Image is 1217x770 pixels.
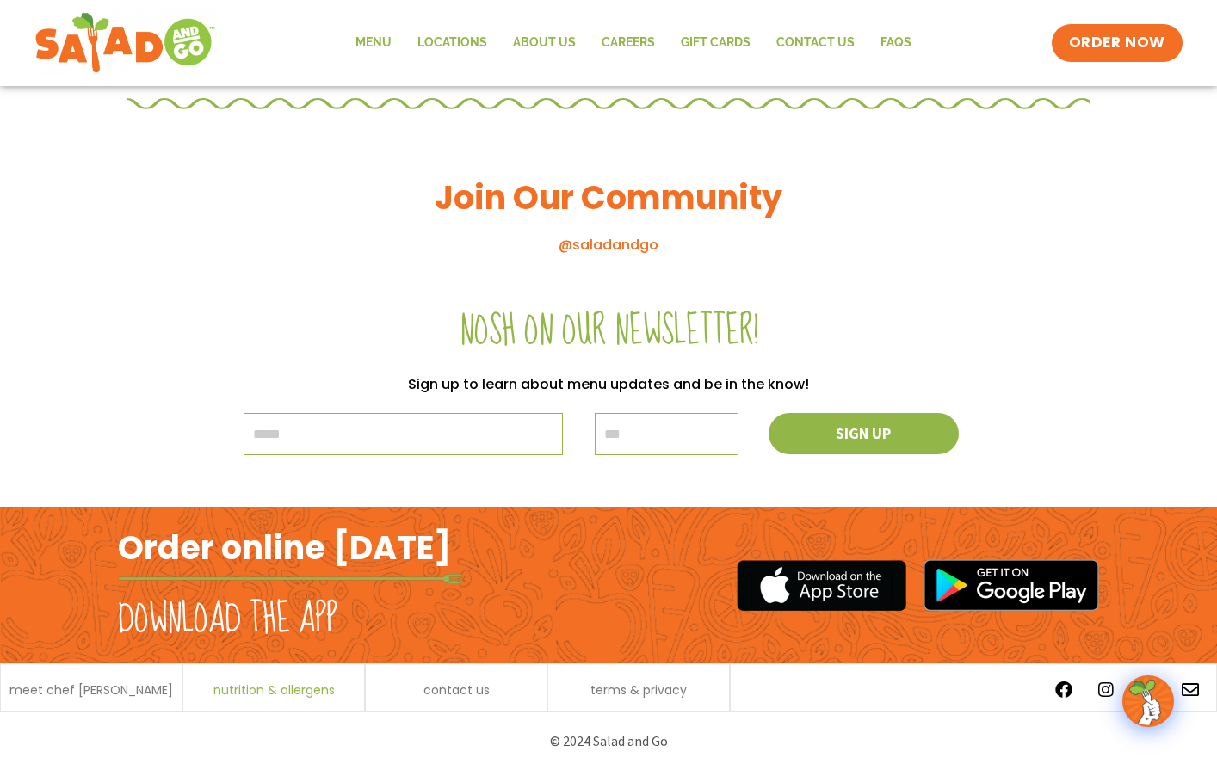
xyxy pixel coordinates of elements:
[559,235,658,255] a: @saladandgo
[924,559,1099,611] img: google_play
[343,23,924,63] nav: Menu
[127,373,1090,396] p: Sign up to learn about menu updates and be in the know!
[343,23,405,63] a: Menu
[1069,33,1165,53] span: ORDER NOW
[769,413,960,454] button: Sign up
[127,176,1090,219] h3: Join Our Community
[1052,24,1183,62] a: ORDER NOW
[836,426,891,441] span: Sign up
[668,23,763,63] a: GIFT CARDS
[737,557,906,613] img: appstore
[9,684,173,696] a: meet chef [PERSON_NAME]
[118,574,462,583] img: fork
[868,23,924,63] a: FAQs
[763,23,868,63] a: Contact Us
[1124,677,1172,725] img: wpChatIcon
[127,307,1090,355] h2: Nosh on our newsletter!
[590,684,687,696] a: terms & privacy
[118,595,337,644] h2: Download the app
[127,730,1090,753] p: © 2024 Salad and Go
[34,9,216,77] img: new-SAG-logo-768×292
[213,684,335,696] a: nutrition & allergens
[118,527,451,569] h2: Order online [DATE]
[500,23,589,63] a: About Us
[423,684,490,696] a: contact us
[589,23,668,63] a: Careers
[405,23,500,63] a: Locations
